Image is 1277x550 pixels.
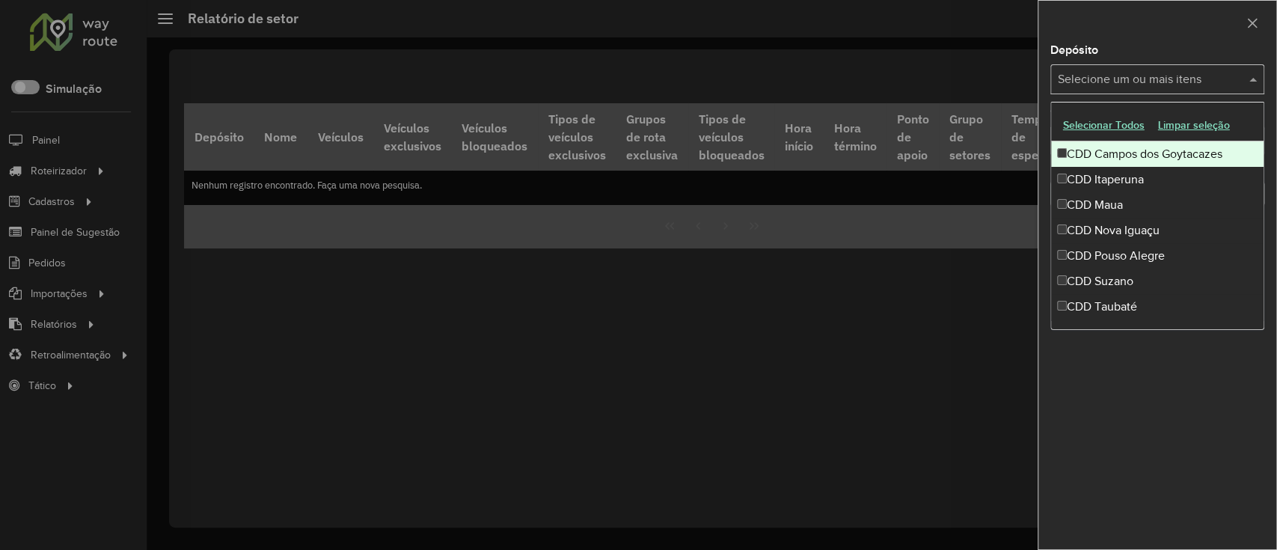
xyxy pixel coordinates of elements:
div: CDD Maua [1051,192,1264,218]
button: Limpar seleção [1151,114,1237,137]
label: Depósito [1050,41,1098,59]
div: CDD Pouso Alegre [1051,243,1264,269]
div: CDD Suzano [1051,269,1264,294]
div: CDD Taubaté [1051,294,1264,320]
ng-dropdown-panel: Options list [1050,102,1264,330]
div: CDD Nova Iguaçu [1051,218,1264,243]
div: CDD Varginha [1051,320,1264,345]
div: CDD Campos dos Goytacazes [1051,141,1264,167]
button: Selecionar Todos [1056,114,1151,137]
div: CDD Itaperuna [1051,167,1264,192]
